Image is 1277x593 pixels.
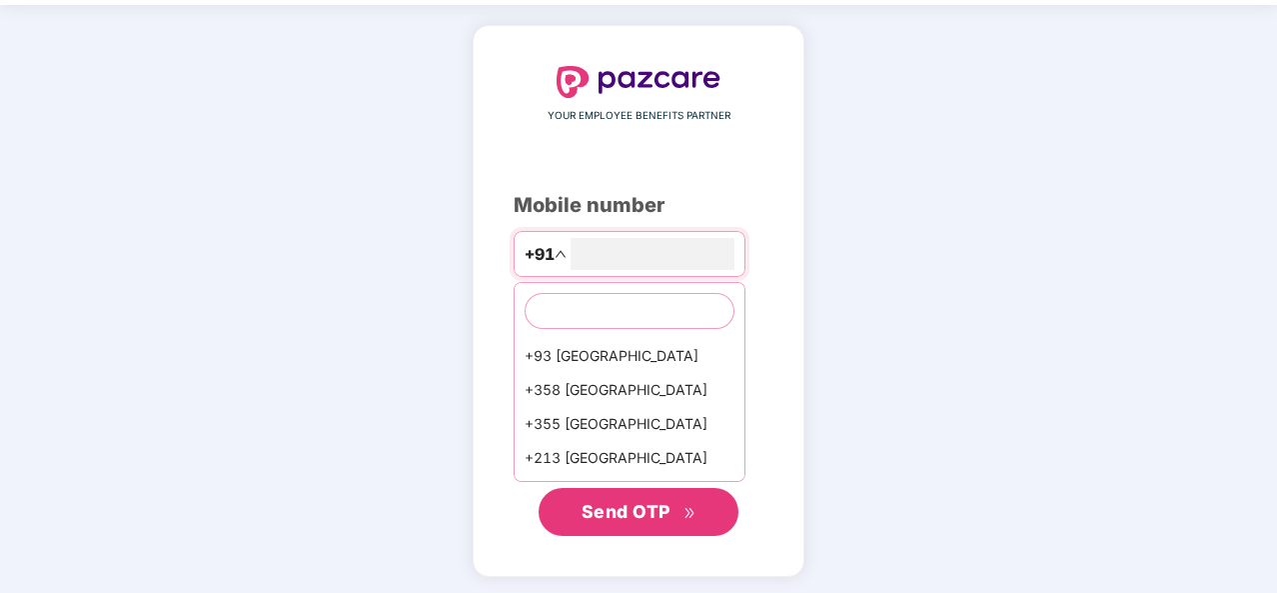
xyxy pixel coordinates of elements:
div: +355 [GEOGRAPHIC_DATA] [515,407,744,441]
span: +91 [525,242,555,267]
button: Send OTPdouble-right [539,488,738,536]
span: up [555,248,567,260]
div: +93 [GEOGRAPHIC_DATA] [515,339,744,373]
span: Send OTP [582,501,670,522]
div: +358 [GEOGRAPHIC_DATA] [515,373,744,407]
div: +1684 AmericanSamoa [515,475,744,509]
img: logo [557,66,720,98]
span: YOUR EMPLOYEE BENEFITS PARTNER [548,108,730,124]
span: double-right [683,507,696,520]
div: +213 [GEOGRAPHIC_DATA] [515,441,744,475]
div: Mobile number [514,190,763,221]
